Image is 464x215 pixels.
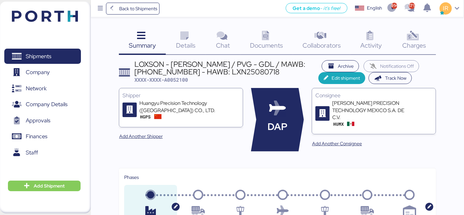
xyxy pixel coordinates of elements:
[26,116,50,125] span: Approvals
[26,84,47,93] span: Network
[4,129,81,144] a: Finances
[369,72,412,84] button: Track Now
[268,120,287,134] span: DAP
[443,4,448,13] span: IR
[216,41,230,50] span: Chat
[318,72,366,84] button: Edit shipment
[123,92,239,100] div: Shipper
[119,132,163,140] span: Add Another Shipper
[4,65,81,80] a: Company
[332,74,360,82] span: Edit shipment
[303,41,341,50] span: Collaborators
[124,174,431,181] div: Phases
[106,3,160,15] a: Back to Shipments
[380,62,414,70] span: Notifications Off
[119,5,157,13] span: Back to Shipments
[26,67,50,77] span: Company
[26,132,47,141] span: Finances
[315,92,432,100] div: Consignee
[307,138,367,150] button: Add Another Consignee
[361,41,382,50] span: Activity
[4,145,81,160] a: Staff
[367,5,382,12] div: English
[134,61,318,75] div: LOXSON - [PERSON_NAME] / PVG - GDL / MAWB: [PHONE_NUMBER] - HAWB: LXN25080718
[34,182,65,190] span: Add Shipment
[4,113,81,128] a: Approvals
[4,97,81,112] a: Company Details
[139,100,219,114] div: Huangyu Precision Technology ([GEOGRAPHIC_DATA]) CO., LTD.
[26,52,51,61] span: Shipments
[364,60,419,72] button: Notifications Off
[312,140,362,148] span: Add Another Consignee
[114,131,168,143] button: Add Another Shipper
[8,181,81,191] button: Add Shipment
[95,3,106,14] button: Menu
[176,41,196,50] span: Details
[129,41,156,50] span: Summary
[134,76,188,83] span: XXXX-XXXX-A0052100
[4,49,81,64] a: Shipments
[332,100,411,121] div: [PERSON_NAME] PRECISION TECHNOLOGY MEXICO S.A. DE C.V.
[402,41,426,50] span: Charges
[385,74,407,82] span: Track Now
[26,100,67,109] span: Company Details
[26,148,38,157] span: Staff
[4,81,81,96] a: Network
[250,41,283,50] span: Documents
[338,62,354,70] span: Archive
[322,60,359,72] button: Archive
